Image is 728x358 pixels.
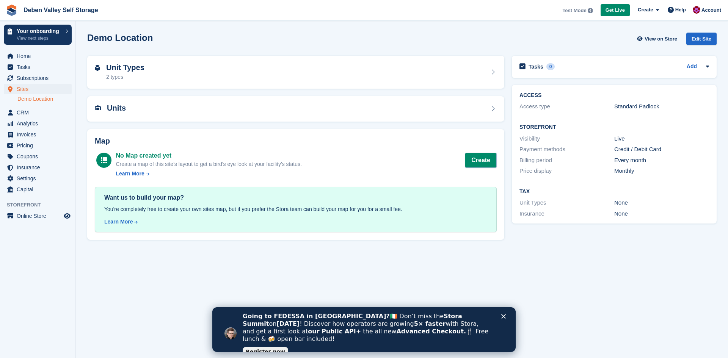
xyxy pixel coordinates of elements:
[4,140,72,151] a: menu
[4,162,72,173] a: menu
[519,209,614,218] div: Insurance
[614,209,709,218] div: None
[601,4,630,17] a: Get Live
[562,7,586,14] span: Test Mode
[4,51,72,61] a: menu
[63,211,72,220] a: Preview store
[588,8,593,13] img: icon-info-grey-7440780725fd019a000dd9b08b2336e03edf1995a4989e88bcd33f0948082b44.svg
[17,211,62,221] span: Online Store
[701,6,721,14] span: Account
[106,73,144,81] div: 2 types
[17,129,62,140] span: Invoices
[101,157,107,163] img: map-icn-white-8b231986280072e83805622d3debb4903e2986e43859118e7b4002611c8ef794.svg
[519,167,614,175] div: Price display
[116,170,301,178] a: Learn More
[17,28,62,34] p: Your onboarding
[17,51,62,61] span: Home
[7,201,75,209] span: Storefront
[17,184,62,195] span: Capital
[686,33,717,48] a: Edit Site
[614,134,709,143] div: Live
[87,96,504,122] a: Units
[614,156,709,165] div: Every month
[17,151,62,162] span: Coupons
[606,6,625,14] span: Get Live
[4,151,72,162] a: menu
[4,129,72,140] a: menu
[4,211,72,221] a: menu
[104,218,487,226] a: Learn More
[519,156,614,165] div: Billing period
[636,33,680,45] a: View on Store
[614,102,709,111] div: Standard Padlock
[519,92,709,98] h2: ACCESS
[116,151,301,160] div: No Map created yet
[638,6,653,14] span: Create
[693,6,700,14] img: Ethan Hayward
[20,4,101,16] a: Deben Valley Self Storage
[17,140,62,151] span: Pricing
[6,5,17,16] img: stora-icon-8386f47178a22dfd0bd8f6a31ec36ba5ce8667c1dd55bd0f319d3a0aa187defe.svg
[614,145,709,154] div: Credit / Debit Card
[17,35,62,42] p: View next steps
[87,56,504,89] a: Unit Types 2 types
[95,137,497,145] h2: Map
[95,65,100,71] img: unit-type-icn-2b2737a686de81e16bb02015468b77c625bbabd49415b5ef34ead5e3b44a266d.svg
[17,73,62,83] span: Subscriptions
[686,33,717,45] div: Edit Site
[4,84,72,94] a: menu
[529,63,543,70] h2: Tasks
[17,118,62,129] span: Analytics
[106,63,144,72] h2: Unit Types
[116,160,301,168] div: Create a map of this site's layout to get a bird's eye look at your facility's status.
[465,153,497,168] button: Create
[17,62,62,72] span: Tasks
[614,167,709,175] div: Monthly
[519,199,614,207] div: Unit Types
[116,170,144,178] div: Learn More
[519,124,709,130] h2: Storefront
[104,193,487,202] div: Want us to build your map?
[519,189,709,195] h2: Tax
[4,73,72,83] a: menu
[614,199,709,207] div: None
[87,33,153,43] h2: Demo Location
[4,118,72,129] a: menu
[17,173,62,184] span: Settings
[645,35,677,43] span: View on Store
[519,145,614,154] div: Payment methods
[675,6,686,14] span: Help
[4,184,72,195] a: menu
[95,105,101,111] img: unit-icn-7be61d7bf1b0ce9d3e12c5938cc71ed9869f7b940bace4675aadf7bd6d80202e.svg
[104,205,487,213] div: You're completely free to create your own sites map, but if you prefer the Stora team can build y...
[17,107,62,118] span: CRM
[519,102,614,111] div: Access type
[17,162,62,173] span: Insurance
[212,307,516,352] iframe: Intercom live chat banner
[30,40,76,49] a: Register now
[17,95,72,103] a: Demo Location
[4,107,72,118] a: menu
[687,63,697,71] a: Add
[104,218,133,226] div: Learn More
[4,25,72,45] a: Your onboarding View next steps
[546,63,555,70] div: 0
[519,134,614,143] div: Visibility
[107,104,126,113] h2: Units
[4,173,72,184] a: menu
[4,62,72,72] a: menu
[289,7,297,11] div: Close
[17,84,62,94] span: Sites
